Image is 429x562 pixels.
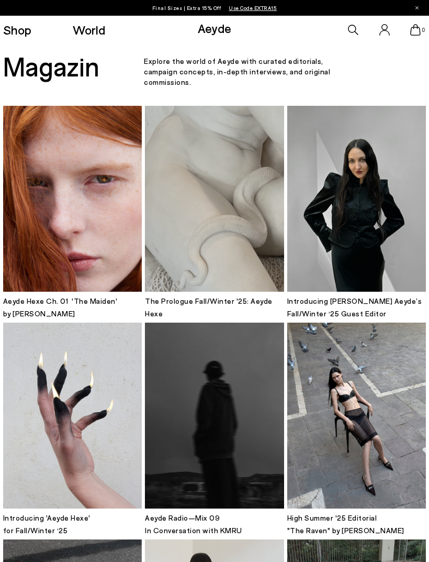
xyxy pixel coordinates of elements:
[287,323,426,536] a: High Summer '25 Editorial"The Raven" by [PERSON_NAME]
[145,513,242,535] span: Aeyde Radio—Mix 09 In Conversation with KMRU
[3,323,142,509] img: Magazin_Hexe_900x.png
[3,24,31,36] a: Shop
[3,53,144,79] div: Magazin
[144,56,355,87] div: Explore the world of Aeyde with curated editorials, campaign concepts, in-depth interviews, and o...
[421,27,426,33] span: 0
[145,323,284,509] img: Aeyde_Radio_Mix_09_-_Mag_Landing_900x.jpg
[287,106,426,319] a: Introducing [PERSON_NAME] Aeyde’s Fall/Winter ‘25 Guest Editor
[287,323,426,509] img: Magazin_Landing_6_900x.jpg
[3,323,142,536] a: Introducing 'Aeyde Hexe'for Fall/Winter ‘25
[145,106,284,292] img: Mag_Prologue_900x.png
[287,513,404,535] span: High Summer '25 Editorial "The Raven" by [PERSON_NAME]
[287,106,426,292] img: Magazin_Tish_900x.png
[3,296,118,318] span: Aeyde Hexe Ch. 01 'The Maiden' by [PERSON_NAME]
[287,296,422,318] span: Introducing [PERSON_NAME] Aeyde’s Fall/Winter ‘25 Guest Editor
[73,24,105,36] a: World
[229,5,277,11] span: Navigate to /collections/ss25-final-sizes
[198,20,231,36] a: Aeyde
[3,106,142,319] a: Aeyde Hexe Ch. 01 'The Maiden'by [PERSON_NAME]
[145,106,284,319] a: The Prologue Fall/Winter '25: Aeyde Hexe
[145,296,273,318] span: The Prologue Fall/Winter '25: Aeyde Hexe
[410,24,421,36] a: 0
[3,513,91,535] span: Introducing 'Aeyde Hexe' for Fall/Winter ‘25
[152,3,277,13] p: Final Sizes | Extra 15% Off
[145,323,284,536] a: Aeyde Radio—Mix 09In Conversation with KMRU
[3,106,142,292] img: ROCHE_PS25_D1_Danielle04_5_252d7672-74d7-41ba-9c00-136174d1ca12_900x.jpg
